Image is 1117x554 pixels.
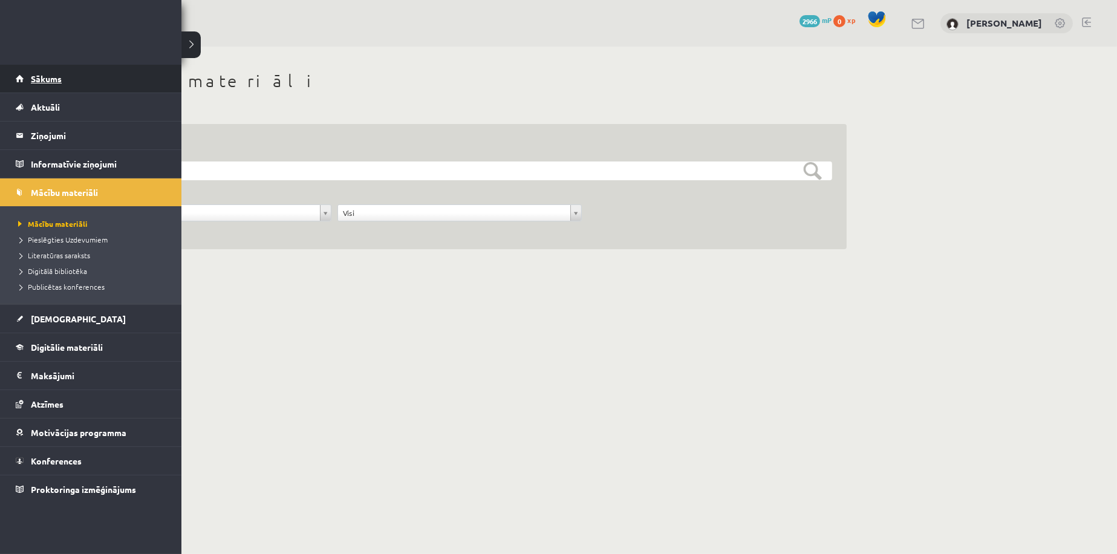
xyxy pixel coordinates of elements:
[16,305,166,333] a: [DEMOGRAPHIC_DATA]
[16,122,166,149] a: Ziņojumi
[799,15,832,25] a: 2966 mP
[16,93,166,121] a: Aktuāli
[847,15,855,25] span: xp
[31,342,103,353] span: Digitālie materiāli
[31,313,126,324] span: [DEMOGRAPHIC_DATA]
[16,362,166,389] a: Maksājumi
[31,102,60,112] span: Aktuāli
[15,266,87,276] span: Digitālā bibliotēka
[31,73,62,84] span: Sākums
[31,427,126,438] span: Motivācijas programma
[16,447,166,475] a: Konferences
[946,18,959,30] img: Evita Skulme
[13,21,110,51] a: Rīgas 1. Tālmācības vidusskola
[799,15,820,27] span: 2966
[833,15,861,25] a: 0 xp
[87,138,818,155] h3: Filtrs
[31,150,166,178] legend: Informatīvie ziņojumi
[15,234,169,245] a: Pieslēgties Uzdevumiem
[15,281,169,292] a: Publicētas konferences
[343,205,565,221] span: Visi
[966,17,1042,29] a: [PERSON_NAME]
[338,205,581,221] a: Visi
[15,218,169,229] a: Mācību materiāli
[31,187,98,198] span: Mācību materiāli
[31,122,166,149] legend: Ziņojumi
[73,71,847,91] h1: Mācību materiāli
[88,205,331,221] a: Jebkuram priekšmetam
[16,178,166,206] a: Mācību materiāli
[31,484,136,495] span: Proktoringa izmēģinājums
[15,219,88,229] span: Mācību materiāli
[16,333,166,361] a: Digitālie materiāli
[93,205,315,221] span: Jebkuram priekšmetam
[15,250,169,261] a: Literatūras saraksts
[15,266,169,276] a: Digitālā bibliotēka
[822,15,832,25] span: mP
[16,65,166,93] a: Sākums
[16,390,166,418] a: Atzīmes
[31,455,82,466] span: Konferences
[31,362,166,389] legend: Maksājumi
[16,150,166,178] a: Informatīvie ziņojumi
[833,15,845,27] span: 0
[31,399,64,409] span: Atzīmes
[15,250,90,260] span: Literatūras saraksts
[15,282,105,292] span: Publicētas konferences
[16,475,166,503] a: Proktoringa izmēģinājums
[16,419,166,446] a: Motivācijas programma
[15,235,108,244] span: Pieslēgties Uzdevumiem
